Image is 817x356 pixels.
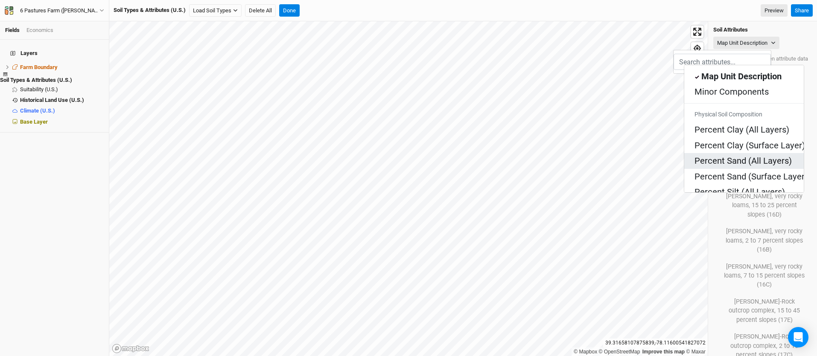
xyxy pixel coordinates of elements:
[788,327,808,347] div: Open Intercom Messenger
[20,64,104,71] div: Farm Boundary
[4,6,105,15] button: 6 Pastures Farm ([PERSON_NAME])
[694,124,789,136] div: Percent Clay (All Layers)
[20,107,104,114] div: Climate (U.S.)
[686,349,706,355] a: Maxar
[713,26,812,33] h4: Soil Attributes
[694,171,808,182] div: Percent Sand (Surface Layer)
[791,4,813,17] button: Share
[20,86,58,93] span: Suitability (U.S.)
[20,6,99,15] div: 6 Pastures Farm (Paul)
[684,65,804,193] div: menu-options
[5,45,104,62] h4: Layers
[701,70,782,82] div: Map Unit Description
[674,54,771,70] input: Search attributes...
[684,107,804,122] div: Physical Soil Composition
[691,26,703,38] button: Enter fullscreen
[694,155,792,167] div: Percent Sand (All Layers)
[20,119,48,125] span: Base Layer
[26,26,53,34] div: Economics
[20,64,58,70] span: Farm Boundary
[761,4,788,17] a: Preview
[691,42,703,55] button: Find my location
[20,6,99,15] div: 6 Pastures Farm ([PERSON_NAME])
[718,224,810,257] button: [PERSON_NAME], very rocky loams, 2 to 7 percent slopes (16B)
[603,339,708,347] div: 39.31658107875839 , -78.11600541827072
[718,259,810,292] button: [PERSON_NAME], very rocky loams, 7 to 15 percent slopes (16C)
[20,119,104,125] div: Base Layer
[279,4,300,17] button: Done
[189,4,242,17] button: Load Soil Types
[114,6,186,14] div: Soil Types & Attributes (U.S.)
[20,107,55,114] span: Climate (U.S.)
[574,349,597,355] a: Mapbox
[642,349,685,355] a: Improve this map
[694,186,785,198] div: Percent Silt (All Layers)
[245,4,276,17] button: Delete All
[713,37,779,49] button: Map Unit Description
[20,86,104,93] div: Suitability (U.S.)
[694,86,769,98] div: Minor Components
[599,349,640,355] a: OpenStreetMap
[758,52,812,65] button: Open attribute data
[20,97,104,104] div: Historical Land Use (U.S.)
[718,189,810,222] button: [PERSON_NAME], very rocky loams, 15 to 25 percent slopes (16D)
[694,139,805,151] div: Percent Clay (Surface Layer)
[112,344,149,353] a: Mapbox logo
[5,27,20,33] a: Fields
[20,97,84,103] span: Historical Land Use (U.S.)
[718,294,810,327] button: [PERSON_NAME]-Rock outcrop complex, 15 to 45 percent slopes (17E)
